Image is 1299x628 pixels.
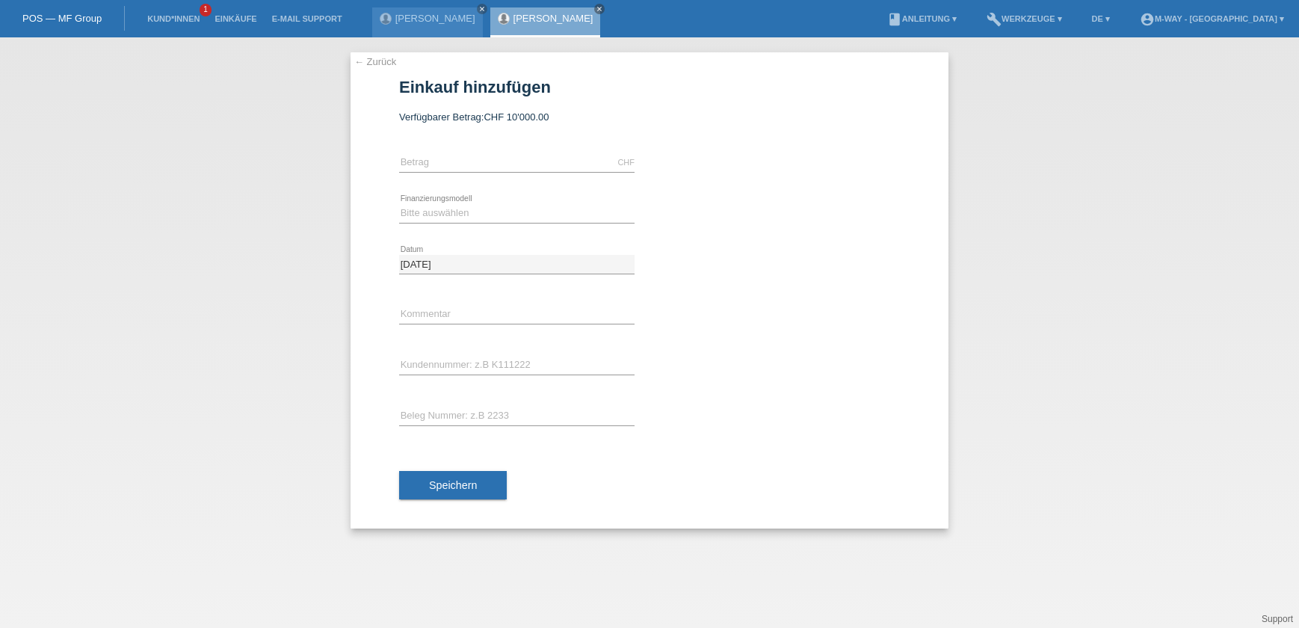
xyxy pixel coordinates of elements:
div: Verfügbarer Betrag: [399,111,900,123]
button: Speichern [399,471,507,499]
a: bookAnleitung ▾ [880,14,964,23]
a: [PERSON_NAME] [395,13,475,24]
span: Speichern [429,479,477,491]
a: close [477,4,487,14]
h1: Einkauf hinzufügen [399,78,900,96]
a: POS — MF Group [22,13,102,24]
a: DE ▾ [1084,14,1117,23]
a: [PERSON_NAME] [513,13,593,24]
div: CHF [617,158,635,167]
a: ← Zurück [354,56,396,67]
a: Einkäufe [207,14,264,23]
i: build [987,12,1002,27]
a: close [594,4,605,14]
i: book [887,12,902,27]
i: close [596,5,603,13]
a: account_circlem-way - [GEOGRAPHIC_DATA] ▾ [1132,14,1292,23]
a: Support [1262,614,1293,624]
span: 1 [200,4,212,16]
a: Kund*innen [140,14,207,23]
a: E-Mail Support [265,14,350,23]
i: account_circle [1140,12,1155,27]
i: close [478,5,486,13]
span: CHF 10'000.00 [484,111,549,123]
a: buildWerkzeuge ▾ [979,14,1070,23]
